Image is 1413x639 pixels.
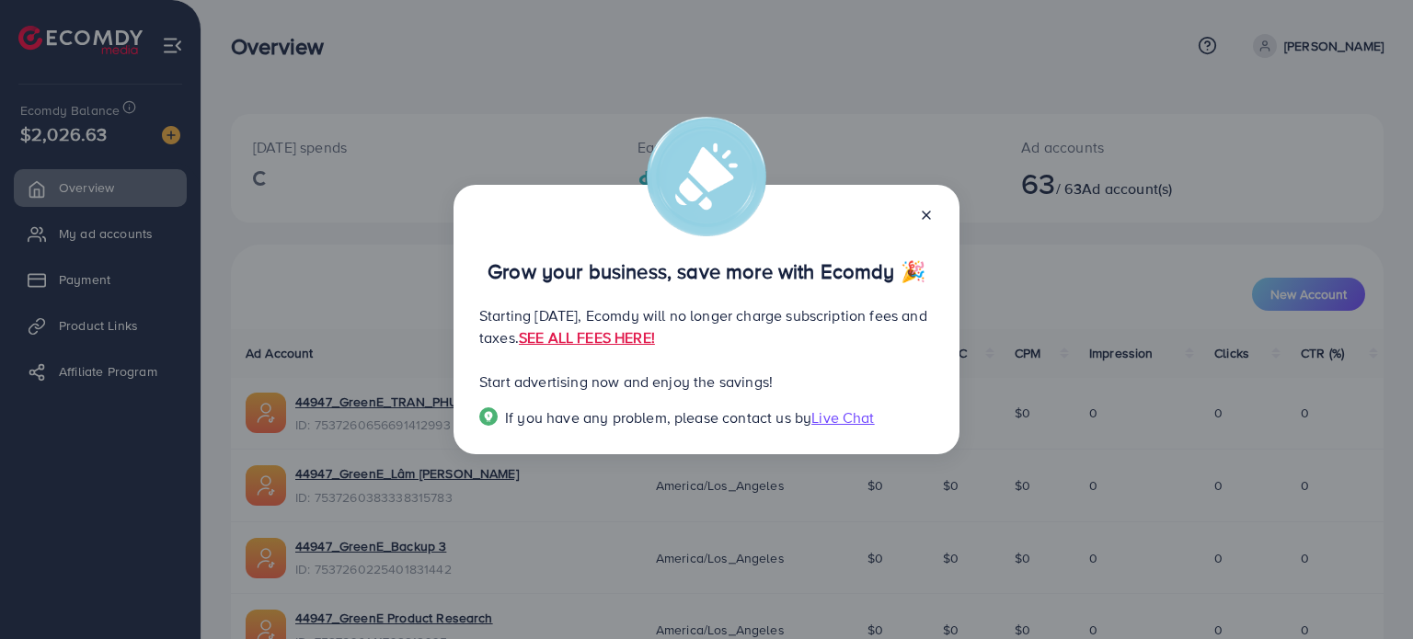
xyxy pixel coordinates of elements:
[505,407,811,428] span: If you have any problem, please contact us by
[519,327,655,348] a: SEE ALL FEES HERE!
[479,371,934,393] p: Start advertising now and enjoy the savings!
[647,117,766,236] img: alert
[479,407,498,426] img: Popup guide
[479,304,934,348] p: Starting [DATE], Ecomdy will no longer charge subscription fees and taxes.
[479,260,934,282] p: Grow your business, save more with Ecomdy 🎉
[811,407,874,428] span: Live Chat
